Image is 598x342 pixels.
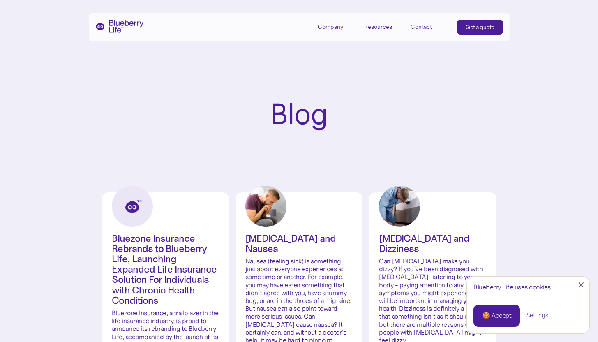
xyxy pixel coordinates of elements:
a: 🍪 Accept [473,305,520,327]
div: Company [318,20,355,33]
div: 🍪 Accept [482,311,511,320]
a: home [95,20,144,33]
a: Settings [526,311,548,320]
a: Contact [411,20,448,33]
div: Get a quote [466,23,494,31]
div: Contact [411,23,432,30]
div: Resources [364,20,401,33]
a: Get a quote [457,20,503,35]
h3: [MEDICAL_DATA] and Nausea [245,233,353,254]
h3: [MEDICAL_DATA] and Dizziness [379,233,486,254]
h1: Blog [270,99,328,130]
div: Resources [364,23,392,30]
h3: Bluezone Insurance Rebrands to Blueberry Life, Launching Expanded Life Insurance Solution For Ind... [112,233,219,306]
div: Blueberry Life uses cookies [473,283,583,291]
div: Company [318,23,343,30]
a: Close Cookie Popup [573,277,589,293]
